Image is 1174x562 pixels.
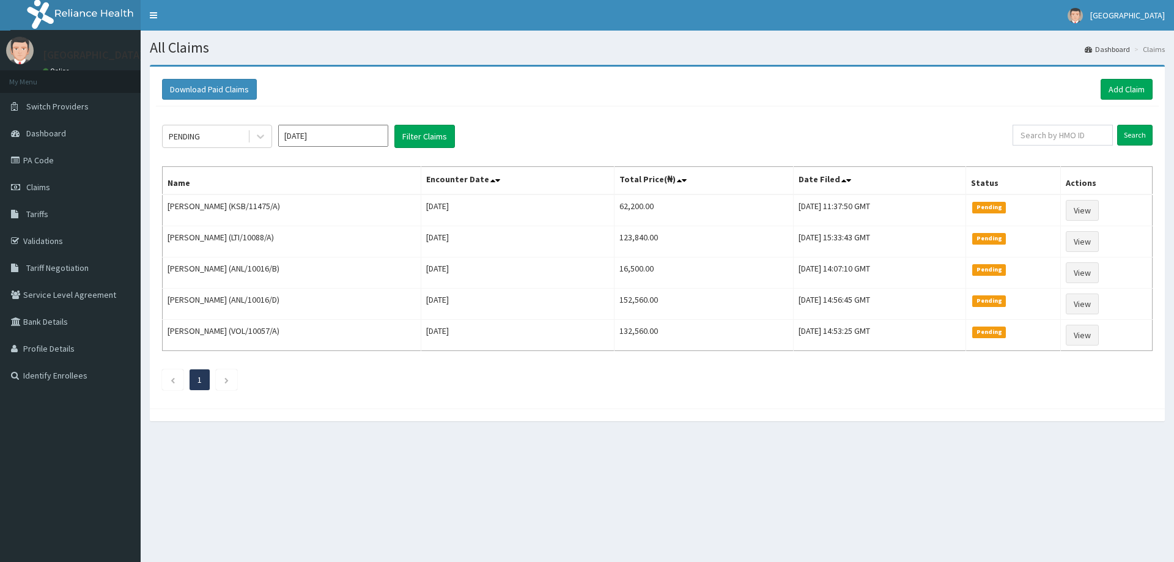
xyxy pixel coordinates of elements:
div: PENDING [169,130,200,142]
td: [DATE] [421,226,615,257]
h1: All Claims [150,40,1165,56]
a: View [1066,294,1099,314]
a: View [1066,325,1099,346]
span: Switch Providers [26,101,89,112]
span: Pending [972,202,1006,213]
span: Pending [972,327,1006,338]
span: Tariffs [26,209,48,220]
th: Actions [1061,167,1153,195]
span: Tariff Negotiation [26,262,89,273]
th: Status [966,167,1061,195]
td: [PERSON_NAME] (KSB/11475/A) [163,194,421,226]
td: 132,560.00 [615,320,794,351]
a: View [1066,200,1099,221]
td: [PERSON_NAME] (ANL/10016/B) [163,257,421,289]
td: [PERSON_NAME] (ANL/10016/D) [163,289,421,320]
button: Download Paid Claims [162,79,257,100]
input: Search by HMO ID [1013,125,1113,146]
img: User Image [6,37,34,64]
span: Claims [26,182,50,193]
td: [DATE] [421,289,615,320]
td: [DATE] 11:37:50 GMT [794,194,966,226]
td: [PERSON_NAME] (VOL/10057/A) [163,320,421,351]
td: [DATE] [421,320,615,351]
input: Search [1117,125,1153,146]
span: Pending [972,233,1006,244]
a: Page 1 is your current page [198,374,202,385]
td: 152,560.00 [615,289,794,320]
td: [DATE] 14:56:45 GMT [794,289,966,320]
td: [PERSON_NAME] (LTI/10088/A) [163,226,421,257]
a: Add Claim [1101,79,1153,100]
td: 16,500.00 [615,257,794,289]
th: Encounter Date [421,167,615,195]
td: 62,200.00 [615,194,794,226]
p: [GEOGRAPHIC_DATA] [43,50,144,61]
td: [DATE] 14:53:25 GMT [794,320,966,351]
th: Date Filed [794,167,966,195]
input: Select Month and Year [278,125,388,147]
td: 123,840.00 [615,226,794,257]
a: View [1066,231,1099,252]
span: [GEOGRAPHIC_DATA] [1090,10,1165,21]
button: Filter Claims [394,125,455,148]
a: View [1066,262,1099,283]
td: [DATE] 15:33:43 GMT [794,226,966,257]
li: Claims [1131,44,1165,54]
span: Pending [972,295,1006,306]
th: Total Price(₦) [615,167,794,195]
a: Next page [224,374,229,385]
td: [DATE] 14:07:10 GMT [794,257,966,289]
th: Name [163,167,421,195]
a: Previous page [170,374,175,385]
span: Dashboard [26,128,66,139]
td: [DATE] [421,194,615,226]
td: [DATE] [421,257,615,289]
a: Dashboard [1085,44,1130,54]
img: User Image [1068,8,1083,23]
span: Pending [972,264,1006,275]
a: Online [43,67,72,75]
